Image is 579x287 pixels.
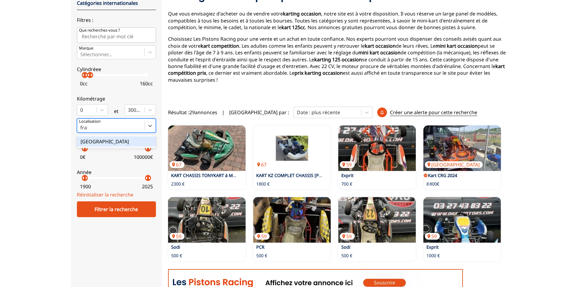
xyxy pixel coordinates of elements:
p: arrow_right [146,174,153,182]
p: Filtres : [77,17,156,23]
a: PCR59 [253,197,331,243]
p: arrow_right [83,174,90,182]
img: Exprit [338,125,416,171]
p: Cylindréee [77,66,156,73]
p: 500 € [171,253,182,259]
p: 1800 € [256,181,270,187]
p: 100000 € [134,154,153,160]
a: Kart CRG 2024 [428,173,457,178]
p: arrow_left [80,174,87,182]
input: 300000 [128,107,129,113]
input: Que recherchez-vous ? [77,27,156,43]
img: KART CHASSIS TONYKART à MOTEUR IAME X30 [168,125,246,171]
p: 160 cc [140,80,153,87]
p: 67 [170,161,184,168]
div: Filtrer la recherche [77,201,156,217]
p: Marque [79,46,93,51]
p: [GEOGRAPHIC_DATA] par : [229,109,289,116]
p: 0 cc [80,80,88,87]
p: 2025 [142,183,153,190]
a: Sodi59 [168,197,246,243]
p: 500 € [341,253,352,259]
strong: karting 125 occasion [314,56,362,63]
strong: kart 125cc [281,24,305,31]
p: arrow_right [88,71,95,79]
img: Kart CRG 2024 [423,125,501,171]
span: Résultat : 29 annonces [168,109,217,116]
p: arrow_left [143,145,150,152]
p: Choisissez Les Pistons Racing pour une vente et un achat en toute confiance. Nos experts pourront... [168,36,508,83]
p: Année [77,169,156,176]
p: arrow_left [85,71,92,79]
p: arrow_left [80,71,87,79]
a: Sodi59 [338,197,416,243]
a: Sodi [341,244,350,250]
strong: karting occasion [283,10,321,17]
p: Localisation [79,119,101,124]
p: 700 € [341,181,352,187]
a: KART KZ COMPLET CHASSIS HAASE + MOTEUR PAVESI67 [253,125,331,171]
strong: kart competition [201,43,239,49]
p: arrow_left [143,174,150,182]
span: | [222,109,225,116]
a: Exprit [426,244,439,250]
p: 500 € [256,253,267,259]
p: Que recherchez-vous ? [79,28,120,33]
p: Créer une alerte pour cette recherche [390,109,477,116]
a: KART CHASSIS TONYKART à MOTEUR IAME X3067 [168,125,246,171]
p: 8 800€ [426,181,439,187]
a: KART KZ COMPLET CHASSIS [PERSON_NAME] + MOTEUR PAVESI [256,173,387,178]
img: Sodi [338,197,416,243]
p: arrow_right [83,71,90,79]
input: 0 [80,107,81,113]
p: Kilométrage [77,95,156,102]
strong: kart occasion [365,43,396,49]
p: arrow_right [146,145,153,152]
p: [GEOGRAPHIC_DATA] [425,161,483,168]
strong: mini kart occasion [436,43,478,49]
a: KART CHASSIS TONYKART à MOTEUR IAME X30 [171,173,267,178]
a: PCR [256,244,264,250]
p: 0 € [80,154,85,160]
a: Réinitialiser la recherche [77,191,133,198]
p: et [114,108,119,114]
p: 1000 € [426,253,440,259]
p: 59 [425,233,440,240]
img: Sodi [168,197,246,243]
a: Exprit [341,173,353,178]
p: 59 [340,161,355,168]
img: Exprit [423,197,501,243]
strong: mini kart occasion [358,49,401,56]
p: arrow_right [83,145,90,152]
p: 2300 € [171,181,184,187]
strong: prix karting occasion [295,70,343,76]
input: MarqueSélectionner... [80,52,81,57]
p: 1900 [80,183,91,190]
p: 59 [340,233,355,240]
strong: kart compétition prix [168,63,505,76]
input: [GEOGRAPHIC_DATA] [80,125,88,130]
p: Que vous envisagiez d'acheter ou de vendre votre , notre site est à votre disposition. Il vous ré... [168,10,508,31]
p: arrow_left [80,145,87,152]
img: PCR [253,197,331,243]
img: KART KZ COMPLET CHASSIS HAASE + MOTEUR PAVESI [253,125,331,171]
div: [GEOGRAPHIC_DATA] [77,136,156,147]
p: 59 [170,233,184,240]
a: Sodi [171,244,180,250]
a: Kart CRG 2024[GEOGRAPHIC_DATA] [423,125,501,171]
a: Exprit59 [423,197,501,243]
p: 59 [255,233,270,240]
p: 67 [255,161,270,168]
a: Exprit59 [338,125,416,171]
